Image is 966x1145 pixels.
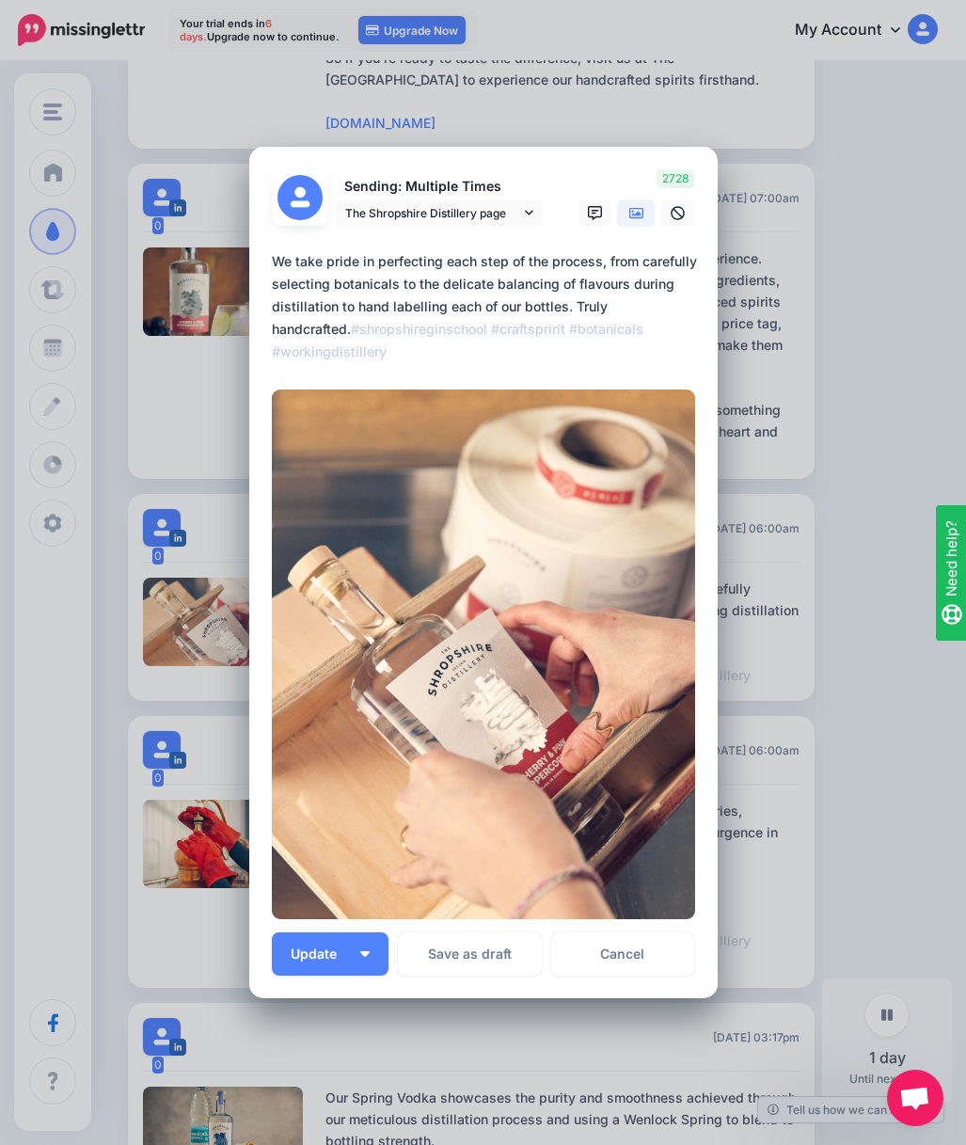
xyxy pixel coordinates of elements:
button: Save as draft [398,932,542,976]
img: arrow-down-white.png [360,951,370,957]
button: Update [272,932,388,976]
span: Need help? [44,5,120,27]
p: Sending: Multiple Times [336,176,543,198]
span: Update [291,947,351,961]
img: R60KHXZGDGQ9D2Q1GYFKIUFAQNLPNQQL.jpg [272,390,695,919]
a: The Shropshire Distillery page [336,199,543,227]
span: 2728 [657,169,694,188]
img: user_default_image.png [277,175,323,220]
span: The Shropshire Distillery page [345,203,520,223]
a: Cancel [551,932,695,976]
div: We take pride in perfecting each step of the process, from carefully selecting botanicals to the ... [272,250,705,363]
